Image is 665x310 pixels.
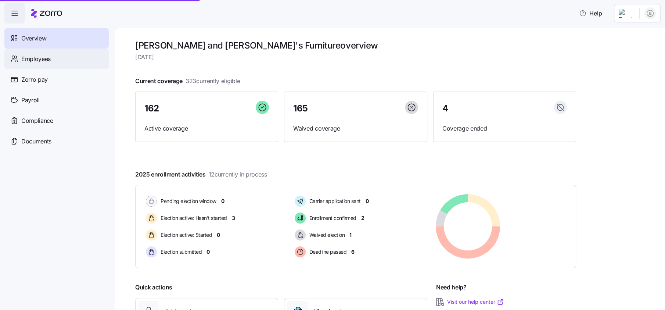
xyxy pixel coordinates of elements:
[135,170,267,179] span: 2025 enrollment activities
[4,69,109,90] a: Zorro pay
[366,197,369,205] span: 0
[307,248,347,256] span: Deadline passed
[361,214,364,222] span: 2
[21,96,40,105] span: Payroll
[135,53,576,62] span: [DATE]
[307,197,361,205] span: Carrier application sent
[349,231,352,239] span: 1
[351,248,355,256] span: 6
[21,75,48,84] span: Zorro pay
[4,110,109,131] a: Compliance
[573,6,608,21] button: Help
[158,197,216,205] span: Pending election window
[442,104,448,113] span: 4
[186,76,240,86] span: 323 currently eligible
[447,298,504,306] a: Visit our help center
[21,137,51,146] span: Documents
[217,231,220,239] span: 0
[293,124,418,133] span: Waived coverage
[135,283,172,292] span: Quick actions
[135,40,576,51] h1: [PERSON_NAME] and [PERSON_NAME]'s Furniture overview
[4,49,109,69] a: Employees
[307,231,345,239] span: Waived election
[232,214,235,222] span: 3
[4,28,109,49] a: Overview
[4,131,109,152] a: Documents
[206,248,210,256] span: 0
[209,170,267,179] span: 12 currently in process
[158,214,227,222] span: Election active: Hasn't started
[21,34,46,43] span: Overview
[436,283,467,292] span: Need help?
[21,54,51,64] span: Employees
[619,9,633,18] img: Employer logo
[144,124,269,133] span: Active coverage
[307,214,356,222] span: Enrollment confirmed
[21,116,53,125] span: Compliance
[144,104,159,113] span: 162
[158,231,212,239] span: Election active: Started
[4,90,109,110] a: Payroll
[579,9,602,18] span: Help
[135,76,240,86] span: Current coverage
[293,104,308,113] span: 165
[442,124,567,133] span: Coverage ended
[158,248,202,256] span: Election submitted
[221,197,224,205] span: 0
